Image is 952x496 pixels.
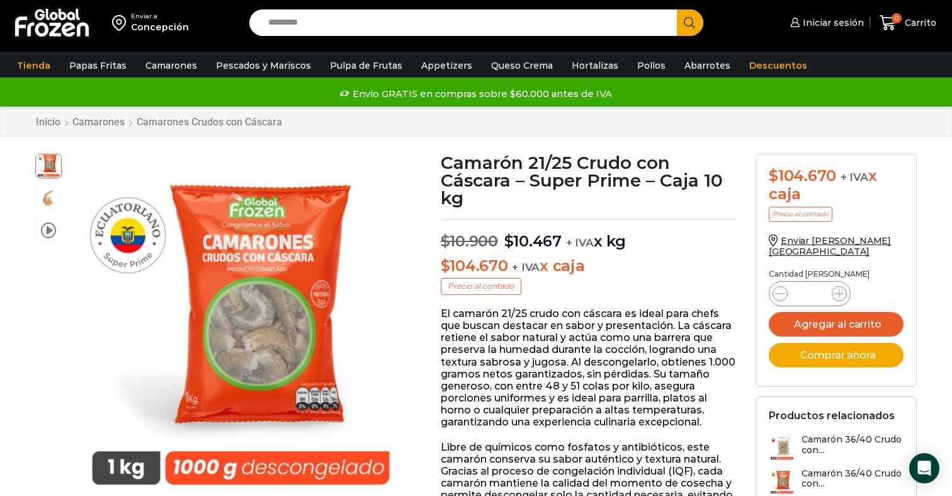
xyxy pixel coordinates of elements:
span: + IVA [841,171,868,183]
h2: Productos relacionados [769,410,895,422]
bdi: 10.900 [441,232,498,250]
button: Search button [677,9,703,36]
a: Enviar [PERSON_NAME][GEOGRAPHIC_DATA] [769,235,891,257]
span: + IVA [512,261,540,274]
span: $ [504,232,514,250]
a: Hortalizas [565,54,625,78]
p: Cantidad [PERSON_NAME] [769,270,904,279]
p: El camarón 21/25 crudo con cáscara es ideal para chefs que buscan destacar en sabor y presentació... [441,308,737,429]
div: Enviar a [131,12,189,21]
p: Precio al contado [441,278,521,294]
nav: Breadcrumb [35,116,283,128]
a: Queso Crema [485,54,559,78]
img: address-field-icon.svg [112,12,131,33]
p: Precio al contado [769,207,832,222]
span: camaron-con-cascara [36,185,61,211]
a: Inicio [35,116,61,128]
span: PM04011111 [36,153,61,178]
span: Carrito [902,16,936,29]
h3: Camarón 36/40 Crudo con... [802,468,904,490]
span: Iniciar sesión [800,16,864,29]
p: x caja [441,257,737,275]
a: Descuentos [743,54,813,78]
bdi: 104.670 [769,166,836,185]
a: Pollos [631,54,672,78]
a: Camarones [72,116,125,128]
a: Camarón 36/40 Crudo con... [769,434,904,461]
a: Abarrotes [678,54,737,78]
span: $ [441,232,450,250]
input: Product quantity [798,285,822,303]
a: Appetizers [415,54,479,78]
a: Pescados y Mariscos [210,54,317,78]
button: Comprar ahora [769,343,904,367]
a: Camarones Crudos con Cáscara [136,116,283,128]
span: $ [441,257,450,275]
a: Camarón 36/40 Crudo con... [769,468,904,495]
bdi: 10.467 [504,232,562,250]
p: x kg [441,219,737,251]
div: x caja [769,167,904,204]
span: $ [769,166,778,185]
h1: Camarón 21/25 Crudo con Cáscara – Super Prime – Caja 10 kg [441,154,737,207]
span: + IVA [566,236,594,249]
div: Concepción [131,21,189,33]
a: Iniciar sesión [787,10,864,35]
a: Pulpa de Frutas [324,54,409,78]
a: Tienda [11,54,57,78]
button: Agregar al carrito [769,312,904,337]
span: 0 [892,13,902,23]
h3: Camarón 36/40 Crudo con... [802,434,904,456]
a: Camarones [139,54,203,78]
a: 0 Carrito [876,8,939,38]
div: Open Intercom Messenger [909,453,939,483]
a: Papas Fritas [63,54,133,78]
bdi: 104.670 [441,257,508,275]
